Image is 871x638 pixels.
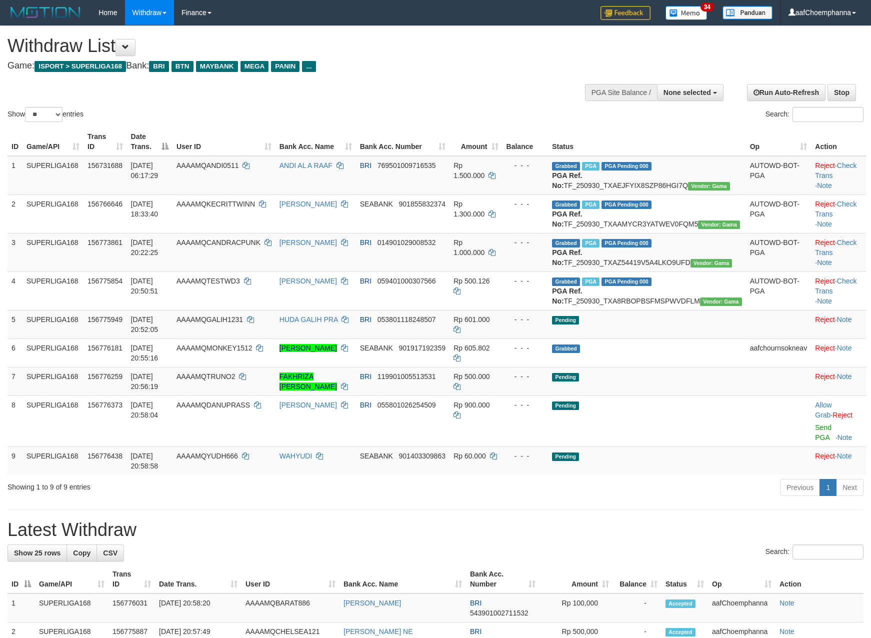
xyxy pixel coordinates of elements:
a: Stop [827,84,856,101]
span: PGA Pending [601,162,651,170]
a: [PERSON_NAME] [279,200,337,208]
td: TF_250930_TXA8RBOPBSFMSPWVDFLM [548,271,745,310]
span: 156775854 [87,277,122,285]
a: Copy [66,544,97,561]
td: · · [811,233,866,271]
td: 8 [7,395,22,446]
a: HUDA GALIH PRA [279,315,338,323]
td: 7 [7,367,22,395]
span: BRI [360,372,371,380]
a: Check Trans [815,277,856,295]
span: PGA Pending [601,200,651,209]
span: Vendor URL: https://trx31.1velocity.biz [690,259,732,267]
th: Action [775,565,863,593]
h1: Withdraw List [7,36,570,56]
span: AAAAMQCANDRACPUNK [176,238,260,246]
a: Run Auto-Refresh [747,84,825,101]
th: Date Trans.: activate to sort column descending [127,127,172,156]
span: Pending [552,316,579,324]
td: · [811,446,866,475]
span: [DATE] 20:58:04 [131,401,158,419]
th: ID [7,127,22,156]
a: Note [837,433,852,441]
a: Send PGA [815,423,831,441]
th: User ID: activate to sort column ascending [241,565,339,593]
div: - - - [506,276,544,286]
h1: Latest Withdraw [7,520,863,540]
td: AUTOWD-BOT-PGA [746,233,811,271]
td: SUPERLIGA168 [35,593,108,622]
span: Vendor URL: https://trx31.1velocity.biz [688,182,730,190]
span: Copy 769501009716535 to clipboard [377,161,436,169]
a: Previous [780,479,820,496]
a: Note [779,599,794,607]
span: [DATE] 20:50:51 [131,277,158,295]
a: Allow Grab [815,401,831,419]
span: AAAAMQANDI0511 [176,161,239,169]
td: 1 [7,156,22,195]
th: Status [548,127,745,156]
span: Copy 901855832374 to clipboard [399,200,445,208]
h4: Game: Bank: [7,61,570,71]
td: SUPERLIGA168 [22,338,83,367]
a: Note [817,220,832,228]
a: Check Trans [815,161,856,179]
a: Note [817,297,832,305]
span: Rp 1.000.000 [453,238,484,256]
span: 156776438 [87,452,122,460]
th: Bank Acc. Name: activate to sort column ascending [275,127,356,156]
td: 9 [7,446,22,475]
a: Reject [832,411,852,419]
td: SUPERLIGA168 [22,310,83,338]
td: · · [811,194,866,233]
td: · · [811,156,866,195]
div: - - - [506,371,544,381]
a: Check Trans [815,238,856,256]
span: Show 25 rows [14,549,60,557]
span: PGA Pending [601,277,651,286]
th: Bank Acc. Name: activate to sort column ascending [339,565,466,593]
a: Note [817,181,832,189]
a: Note [779,627,794,635]
span: Copy 014901029008532 to clipboard [377,238,436,246]
a: [PERSON_NAME] [279,401,337,409]
a: Note [837,315,852,323]
span: Copy 901917192359 to clipboard [399,344,445,352]
span: · [815,401,832,419]
td: aafChoemphanna [708,593,775,622]
td: SUPERLIGA168 [22,194,83,233]
span: BRI [360,238,371,246]
span: BRI [470,627,481,635]
span: [DATE] 18:33:40 [131,200,158,218]
label: Search: [765,544,863,559]
span: AAAAMQYUDH666 [176,452,238,460]
span: Copy 543901002711532 to clipboard [470,609,528,617]
span: [DATE] 20:52:05 [131,315,158,333]
a: [PERSON_NAME] [279,238,337,246]
span: [DATE] 20:22:25 [131,238,158,256]
th: Status: activate to sort column ascending [661,565,708,593]
td: 6 [7,338,22,367]
span: Accepted [665,599,695,608]
a: [PERSON_NAME] [343,599,401,607]
span: Vendor URL: https://trx31.1velocity.biz [698,220,740,229]
td: [DATE] 20:58:20 [155,593,241,622]
label: Search: [765,107,863,122]
span: MEGA [240,61,269,72]
a: Reject [815,277,835,285]
td: Rp 100,000 [539,593,613,622]
span: Grabbed [552,200,580,209]
span: Grabbed [552,162,580,170]
a: Next [836,479,863,496]
img: panduan.png [722,6,772,19]
span: Rp 1.300.000 [453,200,484,218]
button: None selected [657,84,723,101]
td: AUTOWD-BOT-PGA [746,194,811,233]
div: PGA Site Balance / [585,84,657,101]
td: - [613,593,661,622]
div: - - - [506,237,544,247]
td: 5 [7,310,22,338]
td: TF_250930_TXAZ54419V5A4LKO9UFD [548,233,745,271]
th: Trans ID: activate to sort column ascending [108,565,155,593]
img: Feedback.jpg [600,6,650,20]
